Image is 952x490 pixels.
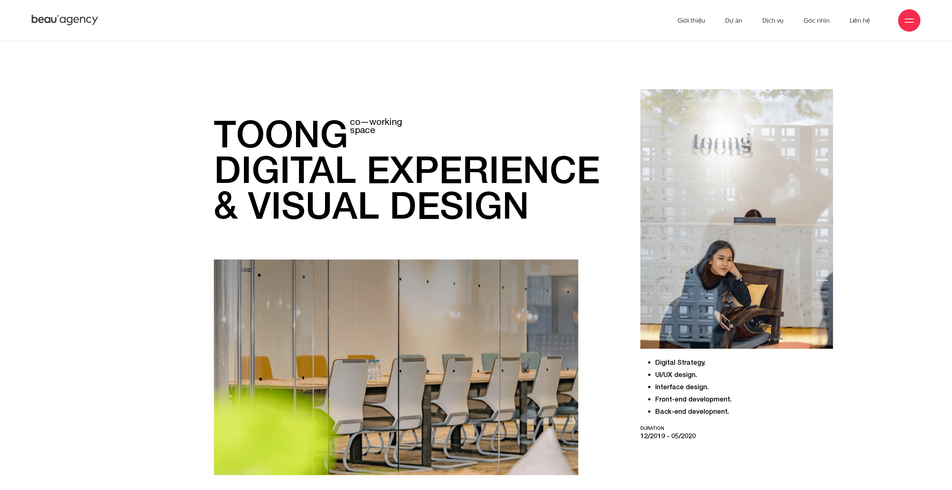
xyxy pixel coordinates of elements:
[655,356,833,368] li: Digital Strategy.
[214,115,602,151] p: toong
[640,425,833,431] span: DURATION
[655,368,833,381] li: UI/UX design.
[655,405,833,418] li: Back-end developnent.
[214,115,602,222] h1: digital experience & visual design
[655,381,833,393] li: Interface design.
[655,393,833,405] li: Front-end development.
[640,425,833,441] p: 12/2019 - 05/2020
[350,117,402,134] span: co—working space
